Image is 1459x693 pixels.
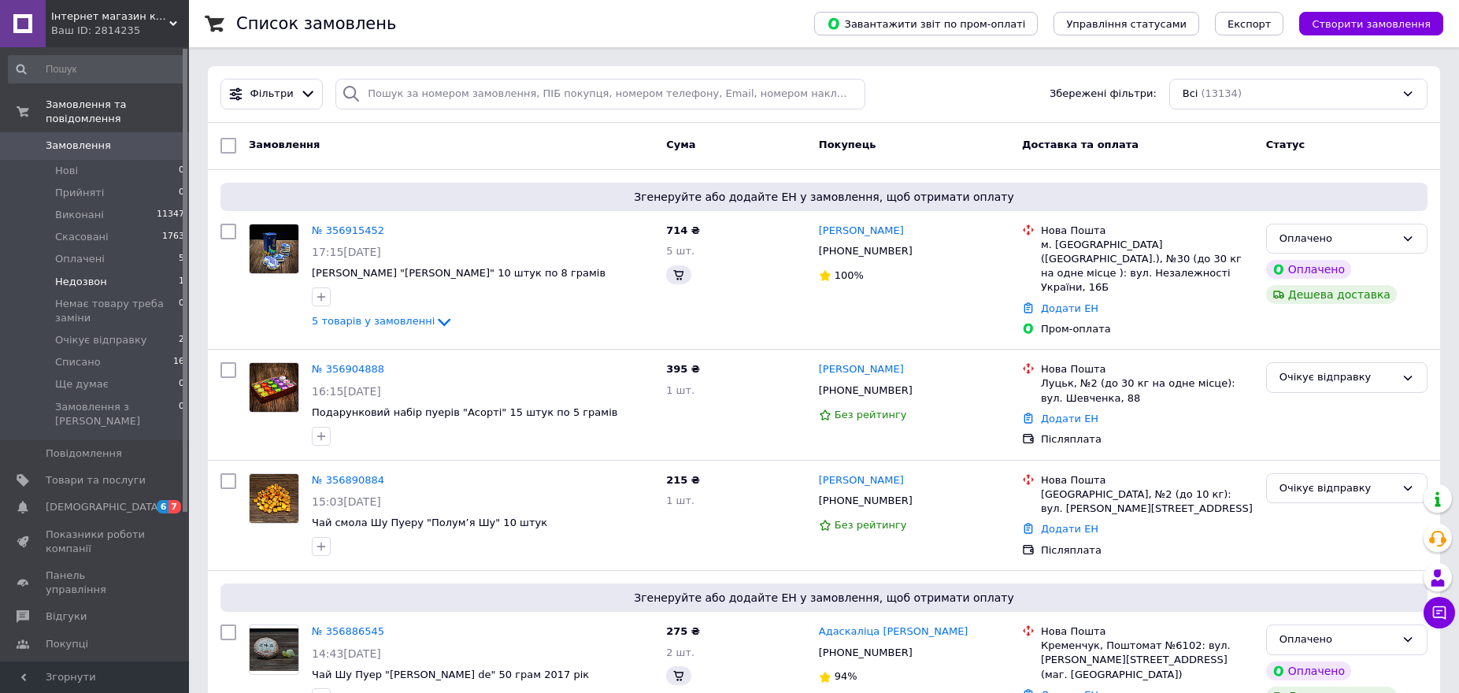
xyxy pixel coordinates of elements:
[1279,231,1395,247] div: Оплачено
[1041,432,1253,447] div: Післяплата
[1279,480,1395,497] div: Очікує відправку
[46,447,122,461] span: Повідомлення
[179,164,184,178] span: 0
[1041,238,1253,295] div: м. [GEOGRAPHIC_DATA] ([GEOGRAPHIC_DATA].), №30 (до 30 кг на одне місце ): вул. Незалежності Украї...
[1041,624,1253,639] div: Нова Пошта
[1041,639,1253,682] div: Кременчук, Поштомат №6102: вул. [PERSON_NAME][STREET_ADDRESS] (маг. [GEOGRAPHIC_DATA])
[1066,18,1187,30] span: Управління статусами
[819,245,913,257] span: [PHONE_NUMBER]
[819,473,904,488] a: [PERSON_NAME]
[1283,17,1443,29] a: Створити замовлення
[179,186,184,200] span: 0
[46,473,146,487] span: Товари та послуги
[1266,285,1397,304] div: Дешева доставка
[312,625,384,637] a: № 356886545
[312,224,384,236] a: № 356915452
[312,385,381,398] span: 16:15[DATE]
[312,246,381,258] span: 17:15[DATE]
[250,363,298,412] img: Фото товару
[835,409,907,421] span: Без рейтингу
[55,400,179,428] span: Замовлення з [PERSON_NAME]
[819,224,904,239] a: [PERSON_NAME]
[227,189,1421,205] span: Згенеруйте або додайте ЕН у замовлення, щоб отримати оплату
[312,363,384,375] a: № 356904888
[55,186,104,200] span: Прийняті
[312,517,547,528] span: Чай смола Шу Пуеру "Полум’я Шу" 10 штук
[179,377,184,391] span: 0
[249,139,320,150] span: Замовлення
[1183,87,1198,102] span: Всі
[179,252,184,266] span: 5
[814,12,1038,35] button: Завантажити звіт по пром-оплаті
[46,98,189,126] span: Замовлення та повідомлення
[250,628,298,671] img: Фото товару
[1041,473,1253,487] div: Нова Пошта
[819,362,904,377] a: [PERSON_NAME]
[55,208,104,222] span: Виконані
[8,55,186,83] input: Пошук
[249,224,299,274] a: Фото товару
[312,316,435,328] span: 5 товарів у замовленні
[1041,376,1253,405] div: Луцьк, №2 (до 30 кг на одне місце): вул. Шевченка, 88
[55,333,147,347] span: Очікує відправку
[835,670,857,682] span: 94%
[1299,12,1443,35] button: Створити замовлення
[1041,302,1098,314] a: Додати ЕН
[51,24,189,38] div: Ваш ID: 2814235
[46,139,111,153] span: Замовлення
[312,647,381,660] span: 14:43[DATE]
[1279,632,1395,648] div: Оплачено
[55,230,109,244] span: Скасовані
[819,384,913,396] span: [PHONE_NUMBER]
[835,269,864,281] span: 100%
[1041,322,1253,336] div: Пром-оплата
[179,275,184,289] span: 1
[666,384,694,396] span: 1 шт.
[666,224,700,236] span: 714 ₴
[312,267,605,279] a: [PERSON_NAME] "[PERSON_NAME]" 10 штук по 8 грамів
[1201,87,1242,99] span: (13134)
[1228,18,1272,30] span: Експорт
[249,473,299,524] a: Фото товару
[173,355,184,369] span: 16
[819,139,876,150] span: Покупець
[157,500,169,513] span: 6
[1041,362,1253,376] div: Нова Пошта
[666,474,700,486] span: 215 ₴
[666,245,694,257] span: 5 шт.
[666,647,694,658] span: 2 шт.
[312,669,589,680] a: Чай Шу Пуер "[PERSON_NAME] de" 50 грам 2017 рік
[819,624,968,639] a: Адаскаліца [PERSON_NAME]
[51,9,169,24] span: Інтернет магазин китайського чаю PuerUA.com
[1041,543,1253,558] div: Післяплата
[827,17,1025,31] span: Завантажити звіт по пром-оплаті
[157,208,184,222] span: 11347
[312,406,617,418] span: Подарунковий набір пуерів "Асорті" 15 штук по 5 грамів
[1279,369,1395,386] div: Очікує відправку
[312,495,381,508] span: 15:03[DATE]
[55,275,107,289] span: Недозвон
[250,474,298,523] img: Фото товару
[179,333,184,347] span: 2
[335,79,865,109] input: Пошук за номером замовлення, ПІБ покупця, номером телефону, Email, номером накладної
[666,625,700,637] span: 275 ₴
[46,637,88,651] span: Покупці
[666,363,700,375] span: 395 ₴
[1266,661,1351,680] div: Оплачено
[55,252,105,266] span: Оплачені
[46,610,87,624] span: Відгуки
[1424,597,1455,628] button: Чат з покупцем
[1266,260,1351,279] div: Оплачено
[236,14,396,33] h1: Список замовлень
[55,164,78,178] span: Нові
[312,474,384,486] a: № 356890884
[55,377,109,391] span: Ще думає
[1022,139,1139,150] span: Доставка та оплата
[168,500,181,513] span: 7
[46,528,146,556] span: Показники роботи компанії
[1041,487,1253,516] div: [GEOGRAPHIC_DATA], №2 (до 10 кг): вул. [PERSON_NAME][STREET_ADDRESS]
[666,139,695,150] span: Cума
[162,230,184,244] span: 1763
